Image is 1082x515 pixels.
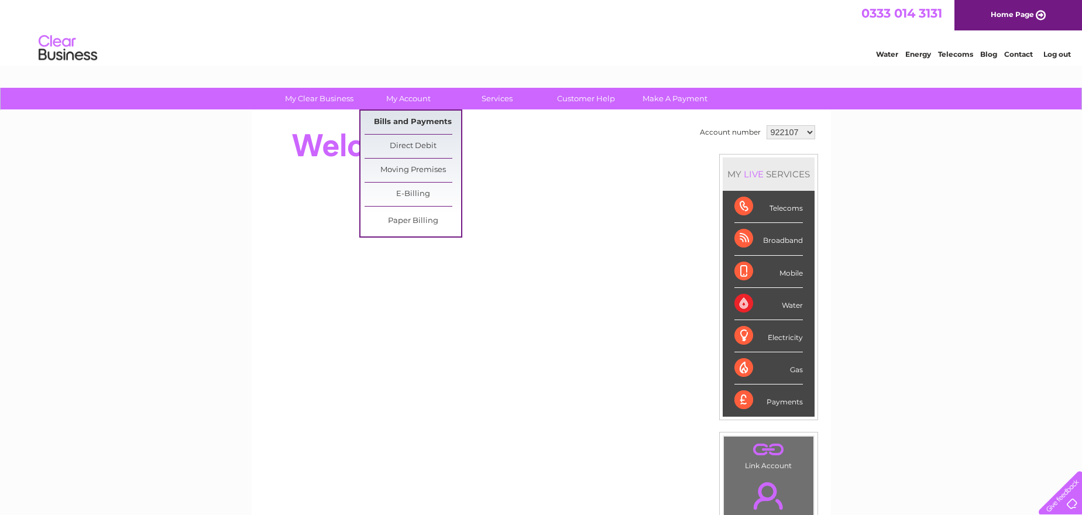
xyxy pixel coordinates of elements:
[734,256,803,288] div: Mobile
[365,135,461,158] a: Direct Debit
[734,320,803,352] div: Electricity
[271,88,367,109] a: My Clear Business
[734,191,803,223] div: Telecoms
[627,88,723,109] a: Make A Payment
[938,50,973,59] a: Telecoms
[538,88,634,109] a: Customer Help
[723,157,815,191] div: MY SERVICES
[861,6,942,20] a: 0333 014 3131
[1043,50,1071,59] a: Log out
[876,50,898,59] a: Water
[741,169,766,180] div: LIVE
[365,111,461,134] a: Bills and Payments
[734,288,803,320] div: Water
[905,50,931,59] a: Energy
[723,436,814,473] td: Link Account
[734,223,803,255] div: Broadband
[1004,50,1033,59] a: Contact
[734,384,803,416] div: Payments
[38,30,98,66] img: logo.png
[727,440,810,460] a: .
[365,183,461,206] a: E-Billing
[697,122,764,142] td: Account number
[265,6,818,57] div: Clear Business is a trading name of Verastar Limited (registered in [GEOGRAPHIC_DATA] No. 3667643...
[365,159,461,182] a: Moving Premises
[734,352,803,384] div: Gas
[980,50,997,59] a: Blog
[360,88,456,109] a: My Account
[449,88,545,109] a: Services
[365,210,461,233] a: Paper Billing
